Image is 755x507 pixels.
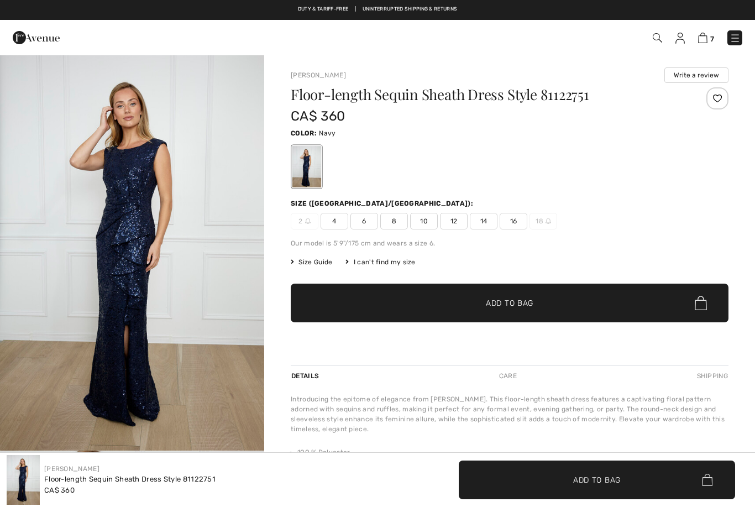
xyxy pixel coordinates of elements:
span: 14 [470,213,497,229]
span: 16 [500,213,527,229]
a: 7 [698,31,714,44]
img: ring-m.svg [305,218,311,224]
div: Floor-length Sequin Sheath Dress Style 81122751 [44,474,216,485]
img: My Info [675,33,685,44]
img: Menu [730,33,741,44]
span: CA$ 360 [44,486,75,494]
span: 12 [440,213,468,229]
span: Add to Bag [573,474,621,485]
span: Navy [319,129,335,137]
img: Floor-Length Sequin Sheath Dress Style 81122751 [7,455,40,505]
div: Shipping [694,366,728,386]
img: ring-m.svg [546,218,551,224]
span: 18 [529,213,557,229]
h1: Floor-length Sequin Sheath Dress Style 81122751 [291,87,656,102]
li: 100 % Polyester [297,447,728,457]
span: 8 [380,213,408,229]
span: Color: [291,129,317,137]
button: Add to Bag [291,284,728,322]
img: 1ère Avenue [13,27,60,49]
div: Details [291,366,322,386]
div: Size ([GEOGRAPHIC_DATA]/[GEOGRAPHIC_DATA]): [291,198,475,208]
span: 6 [350,213,378,229]
a: [PERSON_NAME] [291,71,346,79]
span: Size Guide [291,257,332,267]
a: 1ère Avenue [13,32,60,42]
div: Introducing the epitome of elegance from [PERSON_NAME]. This floor-length sheath dress features a... [291,394,728,434]
img: Shopping Bag [698,33,707,43]
div: Navy [292,146,321,187]
span: 10 [410,213,438,229]
span: Add to Bag [486,297,533,309]
div: I can't find my size [345,257,415,267]
button: Add to Bag [459,461,735,499]
span: 7 [710,35,714,43]
button: Write a review [664,67,728,83]
span: 4 [321,213,348,229]
span: CA$ 360 [291,108,345,124]
div: Care [490,366,526,386]
img: Search [653,33,662,43]
img: Bag.svg [702,474,712,486]
span: 2 [291,213,318,229]
img: Bag.svg [695,296,707,310]
a: [PERSON_NAME] [44,465,99,473]
div: Our model is 5'9"/175 cm and wears a size 6. [291,238,728,248]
